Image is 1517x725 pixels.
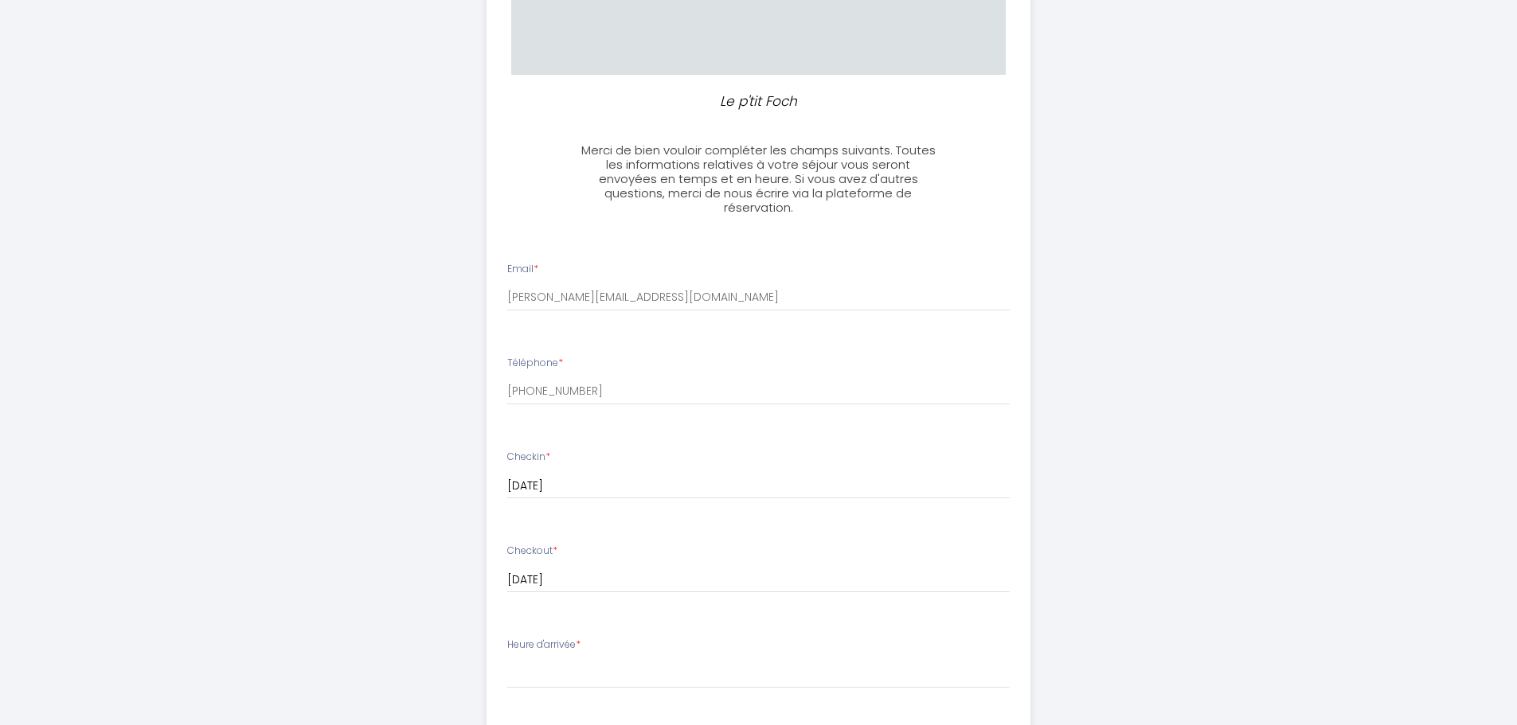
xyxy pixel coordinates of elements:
[507,544,557,559] label: Checkout
[507,262,538,277] label: Email
[581,143,936,215] h3: Merci de bien vouloir compléter les champs suivants. Toutes les informations relatives à votre sé...
[588,91,929,112] p: Le p'tit Foch
[507,450,550,465] label: Checkin
[507,637,581,653] label: Heure d'arrivée
[507,356,563,371] label: Téléphone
